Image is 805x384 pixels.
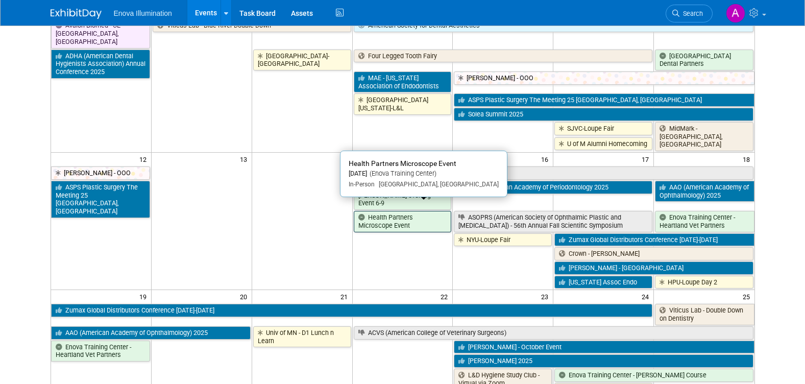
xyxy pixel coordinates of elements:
a: [PERSON_NAME] - October Event [454,341,754,354]
img: ExhibitDay [51,9,102,19]
a: [GEOGRAPHIC_DATA]-[GEOGRAPHIC_DATA] [253,50,351,70]
a: ADHA (American Dental Hygienists Association) Annual Conference 2025 [51,50,150,79]
a: Enova Training Center - Heartland Vet Partners [655,211,754,232]
a: MAE - [US_STATE] Association of Endodontists [354,71,452,92]
span: 14 [339,153,352,165]
img: Andrea Miller [726,4,745,23]
span: 19 [138,290,151,303]
a: [PERSON_NAME] - OOO [51,166,150,180]
span: 20 [239,290,252,303]
div: [DATE] [349,170,499,178]
a: Wild West Vet 2025 [354,166,753,180]
a: Crown - [PERSON_NAME] [554,247,753,260]
span: (Enova Training Center) [367,170,436,177]
a: Solea Summit 2025 [454,108,753,121]
span: 13 [239,153,252,165]
span: 22 [440,290,452,303]
a: ACVS (American College of Veterinary Surgeons) [354,326,753,340]
a: [US_STATE] Assoc Endo [554,276,652,289]
span: [GEOGRAPHIC_DATA], [GEOGRAPHIC_DATA] [375,181,499,188]
a: [PERSON_NAME] 2025 [454,354,753,368]
span: Enova Illumination [114,9,172,17]
a: AAO (American Academy of Ophthalmology) 2025 [51,326,251,340]
a: [PERSON_NAME] - [GEOGRAPHIC_DATA] [554,261,753,275]
a: AAP - American Academy of Periodontology 2025 [454,181,652,194]
span: 24 [641,290,653,303]
a: Avalon Biomed - CE [GEOGRAPHIC_DATA], [GEOGRAPHIC_DATA] [51,19,150,48]
a: MidMark - [GEOGRAPHIC_DATA], [GEOGRAPHIC_DATA] [655,122,753,151]
a: NYU-Loupe Fair [454,233,552,247]
a: SJVC-Loupe Fair [554,122,652,135]
a: Enova Training Center - Heartland Vet Partners [51,341,150,362]
a: Search [666,5,713,22]
a: Viticus Lab - Double Down on Dentistry [655,304,754,325]
span: Search [679,10,703,17]
a: [PERSON_NAME] - OOO [454,71,754,85]
a: ASPS Plastic Surgery The Meeting 25 [GEOGRAPHIC_DATA], [GEOGRAPHIC_DATA] [454,93,754,107]
span: Health Partners Microscope Event [349,159,456,167]
span: 16 [540,153,553,165]
a: Health Partners Microscope Event [354,211,452,232]
a: ASOPRS (American Society of Ophthalmic Plastic and [MEDICAL_DATA]) - 56th Annual Fall Scientific ... [454,211,652,232]
a: Zumax Global Distributors Conference [DATE]-[DATE] [51,304,653,317]
a: AAO (American Academy of Ophthalmology) 2025 [655,181,754,202]
a: ASPS Plastic Surgery The Meeting 25 [GEOGRAPHIC_DATA], [GEOGRAPHIC_DATA] [51,181,150,218]
span: 12 [138,153,151,165]
span: 18 [742,153,754,165]
a: HPU-Loupe Day 2 [655,276,753,289]
a: Enova Training Center - [PERSON_NAME] Course [554,369,753,382]
span: In-Person [349,181,375,188]
span: 21 [339,290,352,303]
span: 23 [540,290,553,303]
span: 25 [742,290,754,303]
a: [GEOGRAPHIC_DATA][US_STATE]-L&L [354,93,452,114]
a: U of M Alumni Homecoming [554,137,652,151]
a: Univ of MN - D1 Lunch n Learn [253,326,351,347]
a: Zumax Global Distributors Conference [DATE]-[DATE] [554,233,754,247]
span: 17 [641,153,653,165]
a: Four Legged Tooth Fairy [354,50,653,63]
a: [GEOGRAPHIC_DATA] Dental Partners [655,50,753,70]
